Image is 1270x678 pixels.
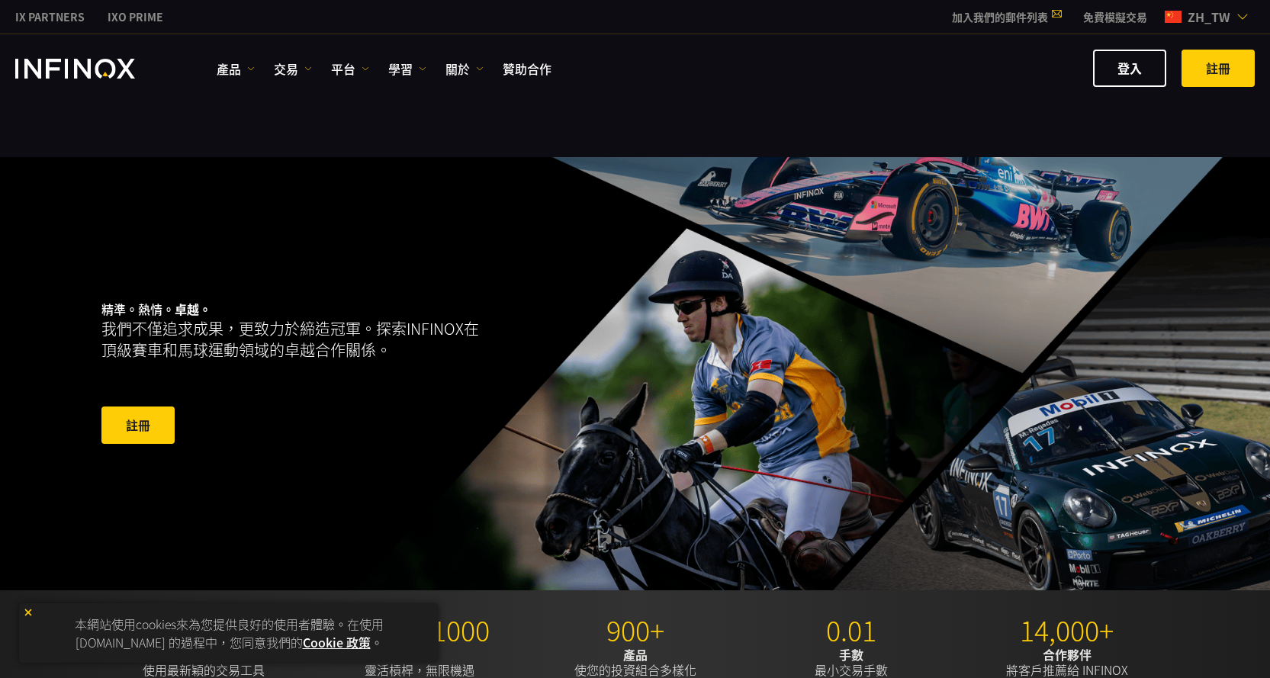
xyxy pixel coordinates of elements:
[331,59,369,78] a: 平台
[175,300,211,318] strong: 卓越。
[101,277,582,471] div: 精準。熱情。
[4,9,96,25] a: INFINOX
[533,613,738,647] p: 900+
[445,59,484,78] a: 關於
[749,613,953,647] p: 0.01
[23,607,34,618] img: yellow close icon
[217,59,255,78] a: 產品
[27,611,431,655] p: 本網站使用cookies來為您提供良好的使用者體驗。在使用 [DOMAIN_NAME] 的過程中，您同意我們的 。
[1182,50,1255,87] a: 註冊
[965,647,1169,677] p: 將客戶推薦給 INFINOX
[96,9,175,25] a: INFINOX
[1093,50,1166,87] a: 登入
[15,59,171,79] a: INFINOX Logo
[101,647,306,677] p: 使用最新穎的交易工具
[839,645,863,664] strong: 手數
[749,647,953,677] p: 最小交易手數
[1072,9,1159,25] a: INFINOX MENU
[317,647,522,677] p: 靈活槓桿，無限機遇
[533,647,738,677] p: 使您的投資組合多樣化
[940,9,1072,24] a: 加入我們的郵件列表
[101,406,175,444] a: 註冊
[303,633,371,651] a: Cookie 政策
[388,59,426,78] a: 學習
[101,318,486,361] p: 我們不僅追求成果，更致力於締造冠軍。探索INFINOX在頂級賽車和馬球運動領域的卓越合作關係。
[1043,645,1092,664] strong: 合作夥伴
[1182,8,1236,26] span: zh_tw
[503,59,551,78] a: 贊助合作
[623,645,648,664] strong: 產品
[274,59,312,78] a: 交易
[965,613,1169,647] p: 14,000+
